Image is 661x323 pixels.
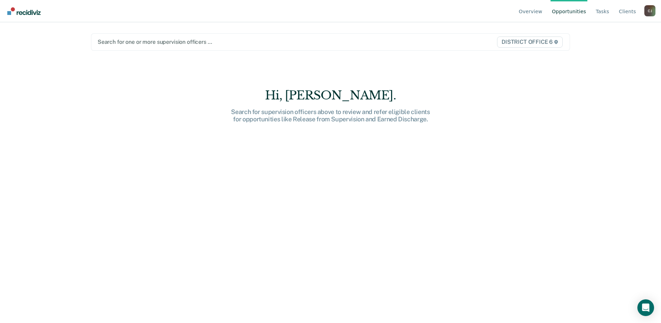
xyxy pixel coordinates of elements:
[644,5,655,16] div: C J
[644,5,655,16] button: Profile dropdown button
[497,37,563,48] span: DISTRICT OFFICE 6
[220,88,442,103] div: Hi, [PERSON_NAME].
[7,7,41,15] img: Recidiviz
[637,299,654,316] div: Open Intercom Messenger
[220,108,442,123] div: Search for supervision officers above to review and refer eligible clients for opportunities like...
